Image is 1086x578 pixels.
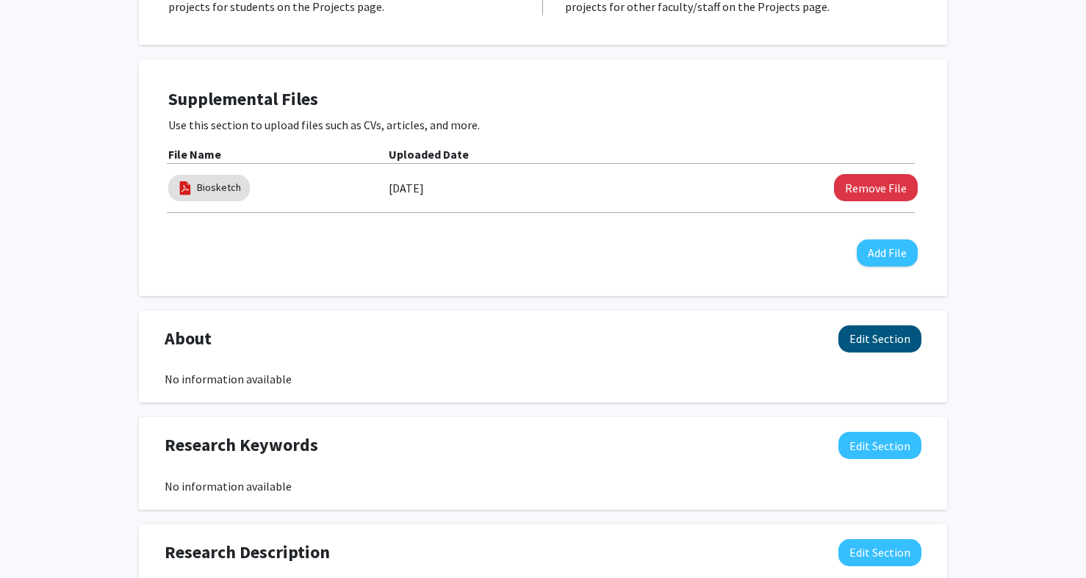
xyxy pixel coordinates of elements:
[165,477,921,495] div: No information available
[165,325,212,352] span: About
[168,89,918,110] h4: Supplemental Files
[197,180,241,195] a: Biosketch
[165,539,330,566] span: Research Description
[834,174,918,201] button: Remove Biosketch File
[389,176,424,201] label: [DATE]
[389,147,469,162] b: Uploaded Date
[11,512,62,567] iframe: Chat
[177,180,193,196] img: pdf_icon.png
[838,432,921,459] button: Edit Research Keywords
[857,239,918,267] button: Add File
[165,432,318,458] span: Research Keywords
[168,116,918,134] p: Use this section to upload files such as CVs, articles, and more.
[165,370,921,388] div: No information available
[168,147,221,162] b: File Name
[838,325,921,353] button: Edit About
[838,539,921,566] button: Edit Research Description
